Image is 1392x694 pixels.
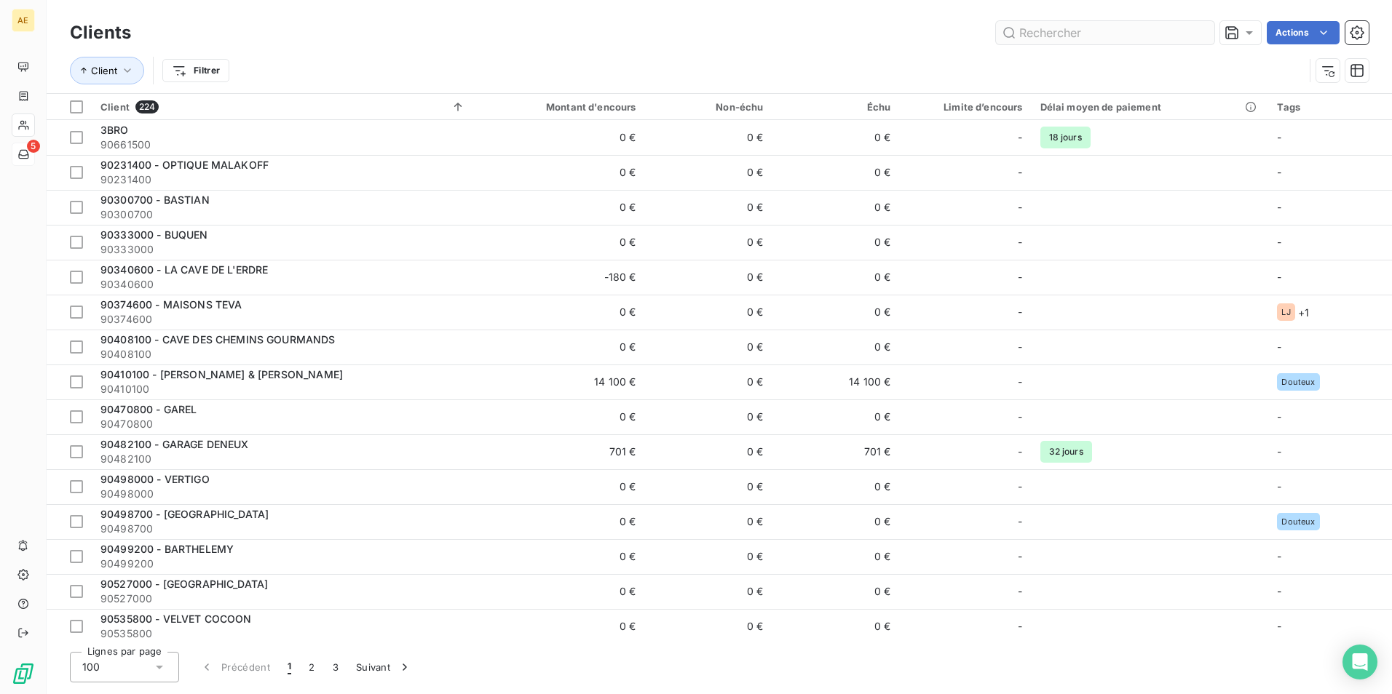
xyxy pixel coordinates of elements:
[1277,101,1383,113] div: Tags
[82,660,100,674] span: 100
[1018,619,1022,634] span: -
[1277,410,1281,423] span: -
[1277,166,1281,178] span: -
[1018,584,1022,599] span: -
[1018,235,1022,250] span: -
[135,100,159,113] span: 224
[1018,375,1022,389] span: -
[100,298,242,311] span: 90374600 - MAISONS TEVA
[100,417,465,431] span: 90470800
[288,660,291,674] span: 1
[474,225,645,260] td: 0 €
[781,101,891,113] div: Échu
[772,469,900,504] td: 0 €
[100,522,465,536] span: 90498700
[474,399,645,434] td: 0 €
[772,330,900,364] td: 0 €
[100,591,465,606] span: 90527000
[100,137,465,152] span: 90661500
[772,434,900,469] td: 701 €
[100,473,210,485] span: 90498000 - VERTIGO
[474,469,645,504] td: 0 €
[474,260,645,295] td: -180 €
[1281,308,1290,316] span: LJ
[100,403,197,415] span: 90470800 - GAREL
[100,578,268,590] span: 90527000 - [GEOGRAPHIC_DATA]
[12,9,35,32] div: AE
[1040,127,1091,148] span: 18 jours
[772,609,900,644] td: 0 €
[483,101,636,113] div: Montant d'encours
[474,574,645,609] td: 0 €
[474,295,645,330] td: 0 €
[1277,271,1281,283] span: -
[1040,101,1260,113] div: Délai moyen de paiement
[645,539,772,574] td: 0 €
[100,438,249,450] span: 90482100 - GARAGE DENEUX
[1018,410,1022,424] span: -
[474,190,645,225] td: 0 €
[474,120,645,155] td: 0 €
[772,155,900,190] td: 0 €
[100,613,252,625] span: 90535800 - VELVET COCOON
[772,504,900,539] td: 0 €
[1018,270,1022,284] span: -
[100,207,465,222] span: 90300700
[1277,585,1281,597] span: -
[474,434,645,469] td: 701 €
[645,260,772,295] td: 0 €
[474,609,645,644] td: 0 €
[645,434,772,469] td: 0 €
[1018,305,1022,319] span: -
[1018,549,1022,564] span: -
[100,172,465,187] span: 90231400
[100,508,269,520] span: 90498700 - [GEOGRAPHIC_DATA]
[1018,514,1022,529] span: -
[1281,517,1315,526] span: Douteux
[645,574,772,609] td: 0 €
[12,662,35,685] img: Logo LeanPay
[100,543,234,555] span: 90499200 - BARTHELEMY
[772,260,900,295] td: 0 €
[645,120,772,155] td: 0 €
[162,59,229,82] button: Filtrer
[27,140,40,153] span: 5
[474,155,645,190] td: 0 €
[996,21,1214,44] input: Rechercher
[645,469,772,504] td: 0 €
[1277,340,1281,353] span: -
[1277,131,1281,143] span: -
[100,382,465,396] span: 90410100
[772,295,900,330] td: 0 €
[100,452,465,466] span: 90482100
[645,155,772,190] td: 0 €
[1281,378,1315,386] span: Douteux
[1277,480,1281,492] span: -
[1277,550,1281,562] span: -
[279,652,300,682] button: 1
[91,65,117,76] span: Client
[1018,340,1022,354] span: -
[645,330,772,364] td: 0 €
[645,399,772,434] td: 0 €
[474,539,645,574] td: 0 €
[772,574,900,609] td: 0 €
[772,364,900,399] td: 14 100 €
[1277,620,1281,632] span: -
[645,364,772,399] td: 0 €
[191,652,279,682] button: Précédent
[1277,236,1281,248] span: -
[772,399,900,434] td: 0 €
[654,101,764,113] div: Non-échu
[772,225,900,260] td: 0 €
[645,295,772,330] td: 0 €
[100,277,465,292] span: 90340600
[1040,441,1092,463] span: 32 jours
[70,57,144,84] button: Client
[1018,165,1022,180] span: -
[1342,645,1377,679] div: Open Intercom Messenger
[645,225,772,260] td: 0 €
[100,124,129,136] span: 3BRO
[100,101,130,113] span: Client
[347,652,421,682] button: Suivant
